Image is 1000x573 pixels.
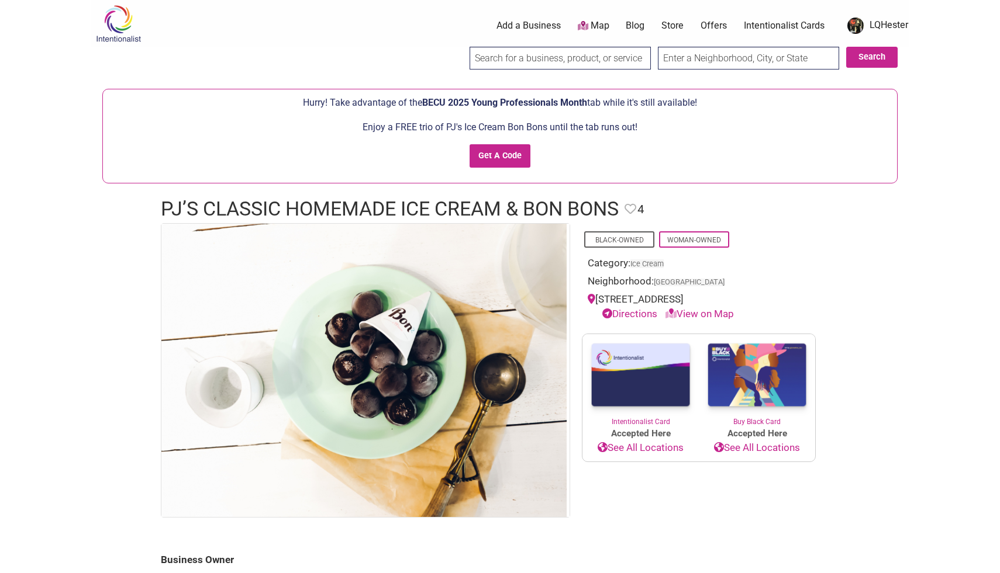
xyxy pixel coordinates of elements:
[582,440,699,456] a: See All Locations
[588,274,810,292] div: Neighborhood:
[661,19,684,32] a: Store
[842,15,908,36] a: LQHester
[654,279,725,286] span: [GEOGRAPHIC_DATA]
[582,427,699,440] span: Accepted Here
[699,334,815,428] a: Buy Black Card
[665,308,734,320] a: View on Map
[109,95,891,110] p: Hurry! Take advantage of the tab while it's still available!
[625,203,636,215] i: Favorite
[582,334,699,416] img: Intentionalist Card
[496,19,561,32] a: Add a Business
[667,236,721,244] a: Woman-Owned
[588,292,810,322] div: [STREET_ADDRESS]
[109,120,891,135] p: Enjoy a FREE trio of PJ's Ice Cream Bon Bons until the tab runs out!
[701,19,727,32] a: Offers
[699,334,815,417] img: Buy Black Card
[578,19,609,33] a: Map
[699,427,815,440] span: Accepted Here
[470,144,531,168] input: Get A Code
[595,236,644,244] a: Black-Owned
[161,224,567,516] img: PJ's Classic Ice Cream & Bon Bons
[582,334,699,427] a: Intentionalist Card
[744,19,825,32] a: Intentionalist Cards
[637,200,644,218] span: 4
[658,47,839,70] input: Enter a Neighborhood, City, or State
[846,47,898,68] button: Search
[422,97,587,108] span: BECU 2025 Young Professionals Month
[91,5,146,43] img: Intentionalist
[470,47,651,70] input: Search for a business, product, or service
[588,256,810,274] div: Category:
[626,19,644,32] a: Blog
[602,308,657,320] a: Directions
[699,440,815,456] a: See All Locations
[630,259,664,268] a: Ice Cream
[161,195,619,223] h1: PJ’s Classic Homemade Ice Cream & Bon Bons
